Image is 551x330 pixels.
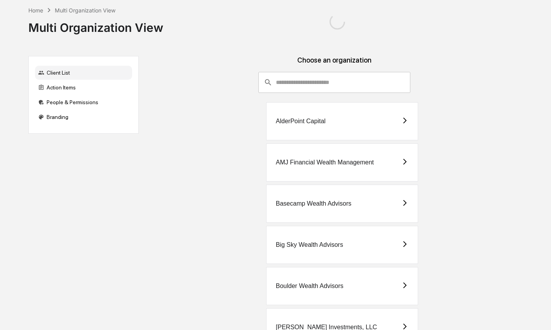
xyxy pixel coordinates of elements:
[35,80,132,94] div: Action Items
[276,118,326,125] div: AlderPoint Capital
[28,7,43,14] div: Home
[35,66,132,80] div: Client List
[276,241,343,248] div: Big Sky Wealth Advisors
[145,56,524,72] div: Choose an organization
[28,14,163,35] div: Multi Organization View
[276,200,351,207] div: Basecamp Wealth Advisors
[55,7,115,14] div: Multi Organization View
[35,95,132,109] div: People & Permissions
[276,283,344,290] div: Boulder Wealth Advisors
[276,159,374,166] div: AMJ Financial Wealth Management
[258,72,410,93] div: consultant-dashboard__filter-organizations-search-bar
[35,110,132,124] div: Branding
